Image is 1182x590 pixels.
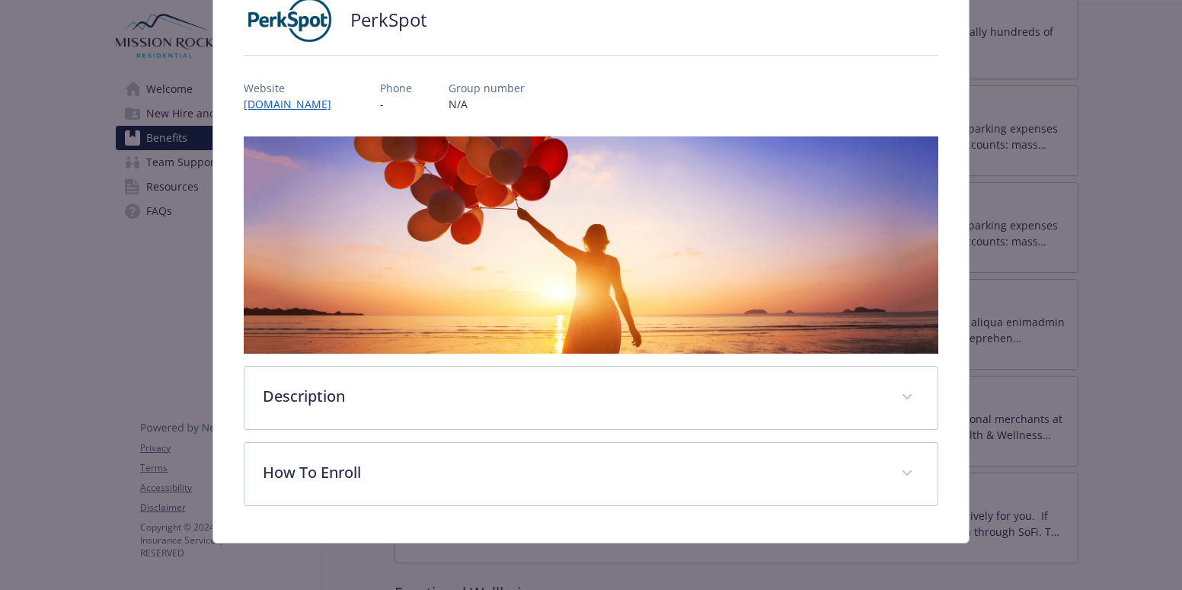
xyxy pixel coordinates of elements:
[244,80,343,96] p: Website
[380,80,412,96] p: Phone
[380,96,412,112] p: -
[244,443,937,505] div: How To Enroll
[244,367,937,429] div: Description
[449,80,525,96] p: Group number
[263,461,882,484] p: How To Enroll
[350,7,427,33] h2: PerkSpot
[244,136,938,354] img: banner
[263,385,882,408] p: Description
[449,96,525,112] p: N/A
[244,97,343,111] a: [DOMAIN_NAME]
